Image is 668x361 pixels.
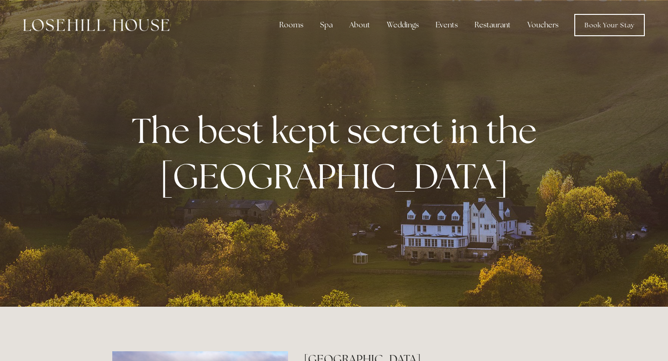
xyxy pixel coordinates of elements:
div: Spa [313,16,340,34]
a: Vouchers [520,16,566,34]
a: Book Your Stay [574,14,645,36]
div: Restaurant [467,16,518,34]
div: Rooms [272,16,311,34]
div: Weddings [379,16,426,34]
div: Events [428,16,465,34]
div: About [342,16,378,34]
img: Losehill House [23,19,169,31]
strong: The best kept secret in the [GEOGRAPHIC_DATA] [132,108,544,199]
